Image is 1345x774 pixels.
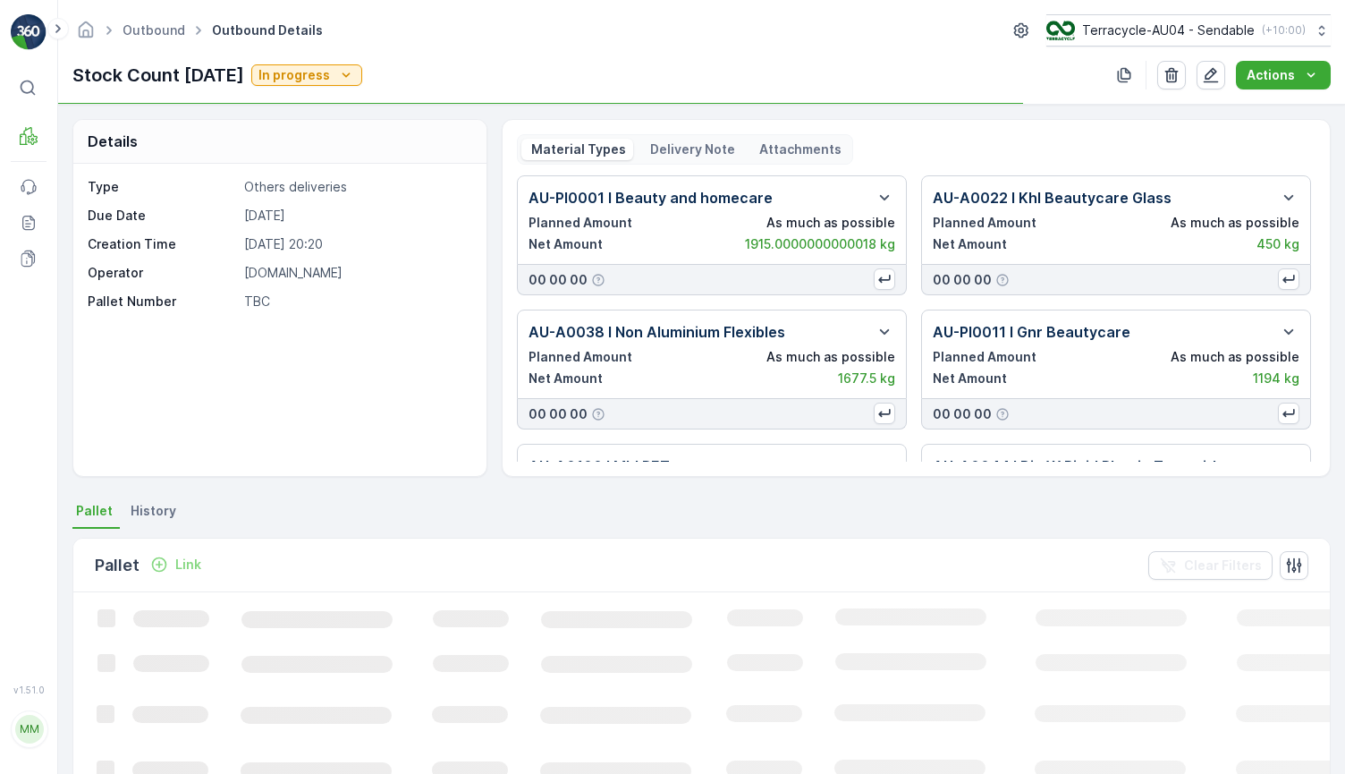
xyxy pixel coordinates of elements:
[591,407,605,421] div: Help Tooltip Icon
[1253,370,1299,387] p: 1194 kg
[88,293,237,310] p: Pallet Number
[933,405,992,423] p: 00 00 00
[143,554,208,575] button: Link
[244,235,468,253] p: [DATE] 20:20
[88,264,237,282] p: Operator
[11,14,47,50] img: logo
[745,235,895,253] p: 1915.0000000000018 kg
[244,178,468,196] p: Others deliveries
[757,140,842,158] p: Attachments
[647,140,735,158] p: Delivery Note
[1148,551,1273,580] button: Clear Filters
[244,207,468,225] p: [DATE]
[995,273,1010,287] div: Help Tooltip Icon
[933,271,992,289] p: 00 00 00
[123,22,185,38] a: Outbound
[88,207,237,225] p: Due Date
[1171,214,1299,232] p: As much as possible
[95,553,140,578] p: Pallet
[76,502,113,520] span: Pallet
[766,214,895,232] p: As much as possible
[258,66,330,84] p: In progress
[1046,21,1075,40] img: terracycle_logo.png
[1256,235,1299,253] p: 450 kg
[1247,66,1295,84] p: Actions
[933,235,1007,253] p: Net Amount
[1184,557,1262,574] p: Clear Filters
[529,214,632,232] p: Planned Amount
[933,214,1036,232] p: Planned Amount
[529,348,632,366] p: Planned Amount
[11,699,47,760] button: MM
[529,187,773,208] p: AU-PI0001 I Beauty and homecare
[1236,61,1331,89] button: Actions
[529,370,603,387] p: Net Amount
[1082,21,1255,39] p: Terracycle-AU04 - Sendable
[933,321,1130,343] p: AU-PI0011 I Gnr Beautycare
[208,21,326,39] span: Outbound Details
[15,715,44,744] div: MM
[529,235,603,253] p: Net Amount
[766,348,895,366] p: As much as possible
[88,235,237,253] p: Creation Time
[933,348,1036,366] p: Planned Amount
[529,321,785,343] p: AU-A0038 I Non Aluminium Flexibles
[1262,23,1306,38] p: ( +10:00 )
[529,140,626,158] p: Material Types
[529,455,670,477] p: AU-A0100 I Mbl PET
[244,264,468,282] p: [DOMAIN_NAME]
[591,273,605,287] div: Help Tooltip Icon
[244,293,468,310] p: TBC
[88,178,237,196] p: Type
[251,64,362,86] button: In progress
[933,455,1271,498] p: AU-A0044 I Big W Rigid Plastic Toys with Electronics
[933,370,1007,387] p: Net Amount
[838,370,895,387] p: 1677.5 kg
[76,27,96,42] a: Homepage
[995,407,1010,421] div: Help Tooltip Icon
[933,187,1172,208] p: AU-A0022 I Khl Beautycare Glass
[175,556,201,574] p: Link
[529,271,588,289] p: 00 00 00
[1046,14,1331,47] button: Terracycle-AU04 - Sendable(+10:00)
[88,131,138,152] p: Details
[1171,348,1299,366] p: As much as possible
[529,405,588,423] p: 00 00 00
[131,502,176,520] span: History
[72,62,244,89] p: Stock Count [DATE]
[11,685,47,695] span: v 1.51.0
